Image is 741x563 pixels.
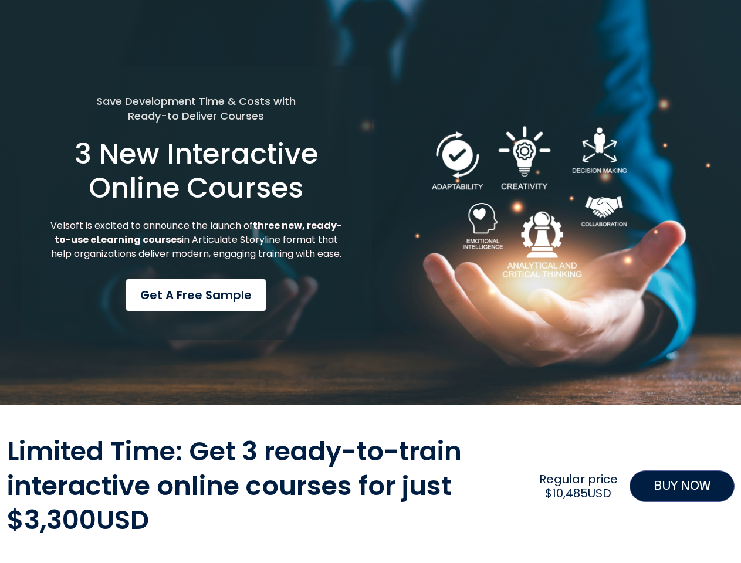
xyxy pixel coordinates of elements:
strong: three new, ready-to-use eLearning courses [55,219,342,246]
h5: Save Development Time & Costs with Ready-to Deliver Courses [49,94,344,123]
h2: Limited Time: Get 3 ready-to-train interactive online courses for just $3,300USD [7,435,528,538]
p: Velsoft is excited to announce the launch of in Articulate Storyline format that help organizatio... [49,219,344,261]
h1: 3 New Interactive Online Courses [49,137,344,205]
a: BUY NOW [630,470,735,502]
span: BUY NOW [654,477,710,496]
span: Get a Free Sample [140,286,252,304]
a: Get a Free Sample [126,279,266,311]
h2: Regular price $10,485USD [533,472,623,500]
